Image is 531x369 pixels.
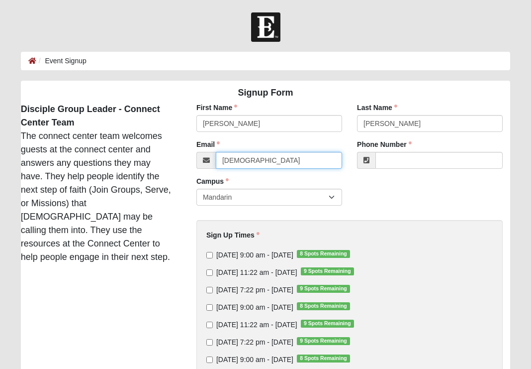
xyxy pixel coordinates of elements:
[216,286,293,294] span: [DATE] 7:22 pm - [DATE]
[21,88,511,99] h4: Signup Form
[251,12,280,42] img: Church of Eleven22 Logo
[206,322,213,328] input: [DATE] 11:22 am - [DATE]9 Spots Remaining
[216,303,293,311] span: [DATE] 9:00 am - [DATE]
[297,355,350,363] span: 8 Spots Remaining
[206,357,213,363] input: [DATE] 9:00 am - [DATE]8 Spots Remaining
[216,251,293,259] span: [DATE] 9:00 am - [DATE]
[357,103,397,113] label: Last Name
[206,339,213,346] input: [DATE] 7:22 pm - [DATE]9 Spots Remaining
[206,230,260,240] label: Sign Up Times
[206,252,213,258] input: [DATE] 9:00 am - [DATE]8 Spots Remaining
[196,176,229,186] label: Campus
[36,56,87,66] li: Event Signup
[216,338,293,346] span: [DATE] 7:22 pm - [DATE]
[301,267,354,275] span: 9 Spots Remaining
[206,287,213,293] input: [DATE] 7:22 pm - [DATE]9 Spots Remaining
[206,304,213,311] input: [DATE] 9:00 am - [DATE]8 Spots Remaining
[216,321,297,329] span: [DATE] 11:22 am - [DATE]
[297,250,350,258] span: 8 Spots Remaining
[196,103,237,113] label: First Name
[21,104,160,127] strong: Disciple Group Leader - Connect Center Team
[196,139,220,149] label: Email
[297,337,350,345] span: 9 Spots Remaining
[206,269,213,276] input: [DATE] 11:22 am - [DATE]9 Spots Remaining
[297,285,350,293] span: 9 Spots Remaining
[297,302,350,310] span: 8 Spots Remaining
[301,320,354,328] span: 9 Spots Remaining
[357,139,412,149] label: Phone Number
[216,356,293,364] span: [DATE] 9:00 am - [DATE]
[216,268,297,276] span: [DATE] 11:22 am - [DATE]
[13,103,181,264] div: The connect center team welcomes guests at the connect center and answers any questions they may ...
